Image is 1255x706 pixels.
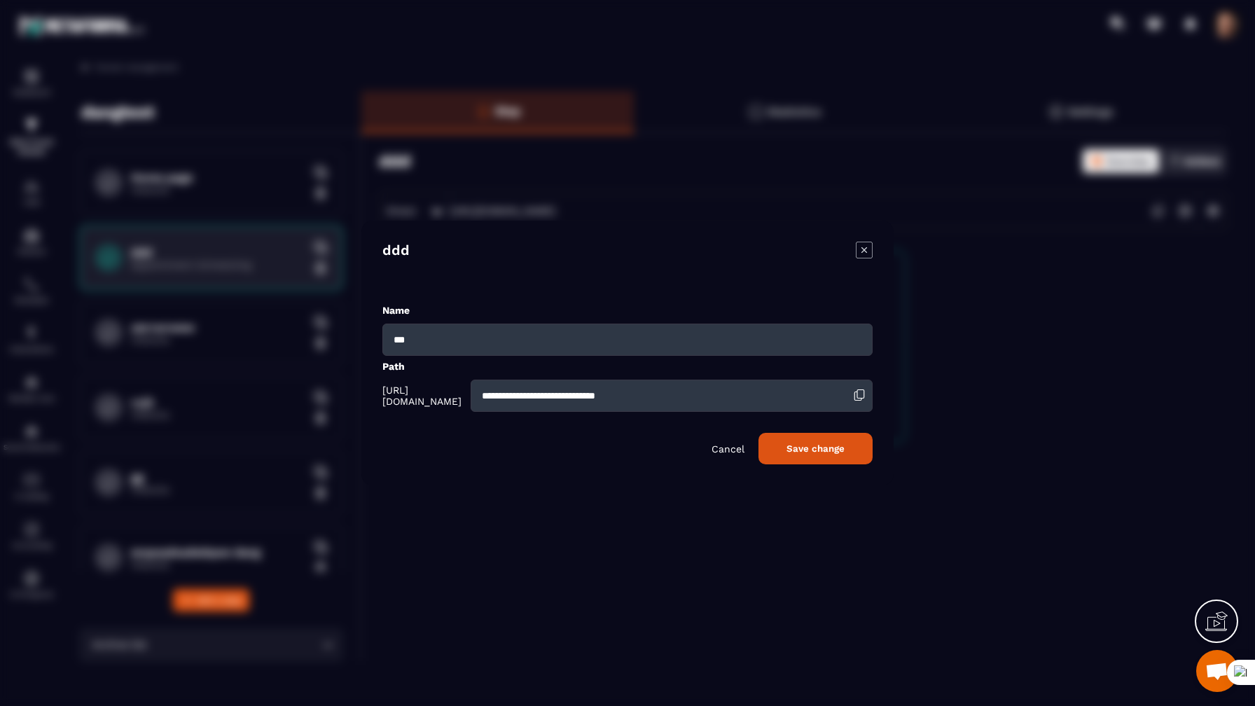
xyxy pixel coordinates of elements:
p: Cancel [712,443,744,455]
label: Name [382,305,410,316]
div: Mở cuộc trò chuyện [1196,650,1238,692]
button: Save change [758,433,873,464]
span: [URL][DOMAIN_NAME] [382,385,467,407]
h4: ddd [382,242,410,261]
label: Path [382,361,405,372]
